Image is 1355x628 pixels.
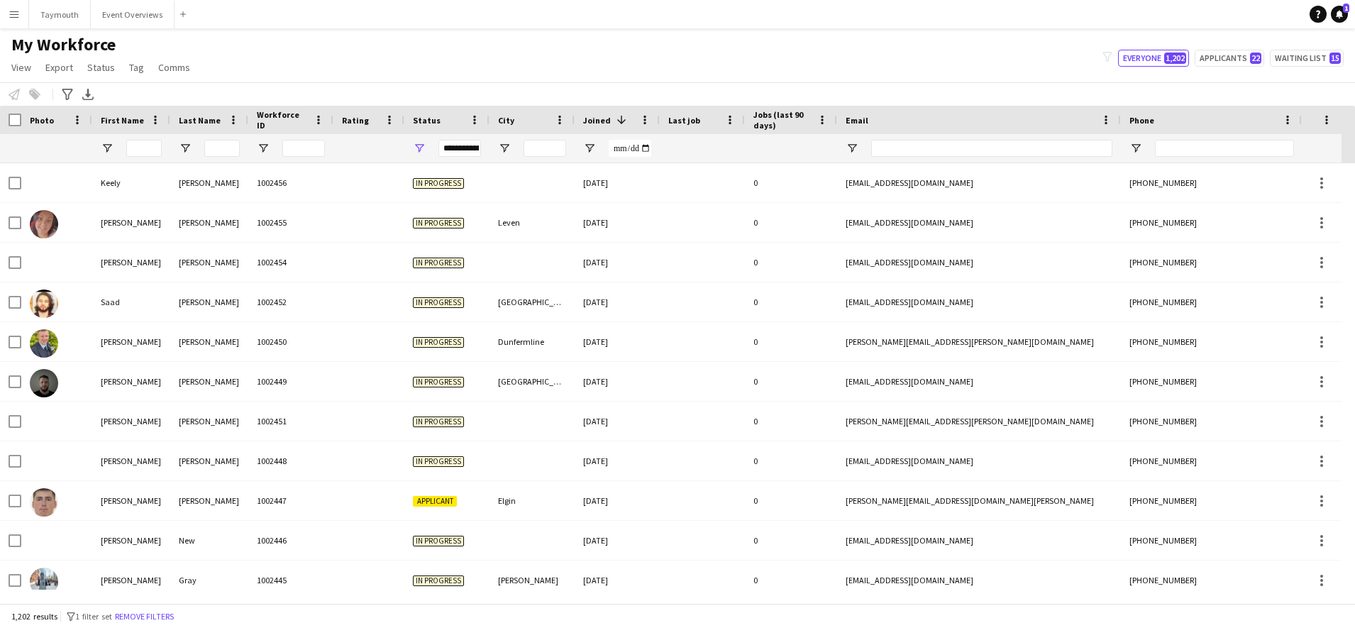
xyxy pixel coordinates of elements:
[92,243,170,282] div: [PERSON_NAME]
[30,290,58,318] img: Saad Malik
[575,521,660,560] div: [DATE]
[583,142,596,155] button: Open Filter Menu
[1250,53,1261,64] span: 22
[1121,521,1303,560] div: [PHONE_NUMBER]
[92,402,170,441] div: [PERSON_NAME]
[609,140,651,157] input: Joined Filter Input
[179,142,192,155] button: Open Filter Menu
[753,109,812,131] span: Jobs (last 90 days)
[837,282,1121,321] div: [EMAIL_ADDRESS][DOMAIN_NAME]
[745,362,837,401] div: 0
[575,362,660,401] div: [DATE]
[745,441,837,480] div: 0
[92,163,170,202] div: Keely
[30,568,58,596] img: Darren Gray
[45,61,73,74] span: Export
[1121,163,1303,202] div: [PHONE_NUMBER]
[413,496,457,507] span: Applicant
[871,140,1112,157] input: Email Filter Input
[575,203,660,242] div: [DATE]
[92,322,170,361] div: [PERSON_NAME]
[668,115,700,126] span: Last job
[257,109,308,131] span: Workforce ID
[575,561,660,600] div: [DATE]
[30,210,58,238] img: Jodie Driscoll
[248,521,333,560] div: 1002446
[204,140,240,157] input: Last Name Filter Input
[101,115,144,126] span: First Name
[248,561,333,600] div: 1002445
[413,297,464,308] span: In progress
[575,322,660,361] div: [DATE]
[837,561,1121,600] div: [EMAIL_ADDRESS][DOMAIN_NAME]
[153,58,196,77] a: Comms
[837,441,1121,480] div: [EMAIL_ADDRESS][DOMAIN_NAME]
[30,329,58,358] img: Cameron Foreman
[248,282,333,321] div: 1002452
[342,115,369,126] span: Rating
[170,282,248,321] div: [PERSON_NAME]
[524,140,566,157] input: City Filter Input
[92,282,170,321] div: Saad
[91,1,175,28] button: Event Overviews
[1343,4,1349,13] span: 1
[170,561,248,600] div: Gray
[745,322,837,361] div: 0
[1329,53,1341,64] span: 15
[112,609,177,624] button: Remove filters
[248,481,333,520] div: 1002447
[170,441,248,480] div: [PERSON_NAME]
[11,61,31,74] span: View
[1121,481,1303,520] div: [PHONE_NUMBER]
[40,58,79,77] a: Export
[75,611,112,622] span: 1 filter set
[745,203,837,242] div: 0
[745,243,837,282] div: 0
[745,561,837,600] div: 0
[170,203,248,242] div: [PERSON_NAME]
[170,402,248,441] div: [PERSON_NAME]
[101,142,114,155] button: Open Filter Menu
[575,282,660,321] div: [DATE]
[82,58,121,77] a: Status
[745,481,837,520] div: 0
[413,115,441,126] span: Status
[413,575,464,586] span: In progress
[413,258,464,268] span: In progress
[575,163,660,202] div: [DATE]
[1121,322,1303,361] div: [PHONE_NUMBER]
[413,456,464,467] span: In progress
[1121,362,1303,401] div: [PHONE_NUMBER]
[158,61,190,74] span: Comms
[1121,203,1303,242] div: [PHONE_NUMBER]
[248,362,333,401] div: 1002449
[248,441,333,480] div: 1002448
[248,203,333,242] div: 1002455
[413,142,426,155] button: Open Filter Menu
[1121,402,1303,441] div: [PHONE_NUMBER]
[837,163,1121,202] div: [EMAIL_ADDRESS][DOMAIN_NAME]
[170,322,248,361] div: [PERSON_NAME]
[30,488,58,517] img: David Seaton
[1129,142,1142,155] button: Open Filter Menu
[745,163,837,202] div: 0
[837,203,1121,242] div: [EMAIL_ADDRESS][DOMAIN_NAME]
[79,86,96,103] app-action-btn: Export XLSX
[846,142,858,155] button: Open Filter Menu
[170,521,248,560] div: New
[1195,50,1264,67] button: Applicants22
[1129,115,1154,126] span: Phone
[745,521,837,560] div: 0
[170,481,248,520] div: [PERSON_NAME]
[575,481,660,520] div: [DATE]
[413,377,464,387] span: In progress
[30,115,54,126] span: Photo
[92,561,170,600] div: [PERSON_NAME]
[29,1,91,28] button: Taymouth
[59,86,76,103] app-action-btn: Advanced filters
[30,369,58,397] img: Daryl Wilson
[248,402,333,441] div: 1002451
[129,61,144,74] span: Tag
[1121,441,1303,480] div: [PHONE_NUMBER]
[87,61,115,74] span: Status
